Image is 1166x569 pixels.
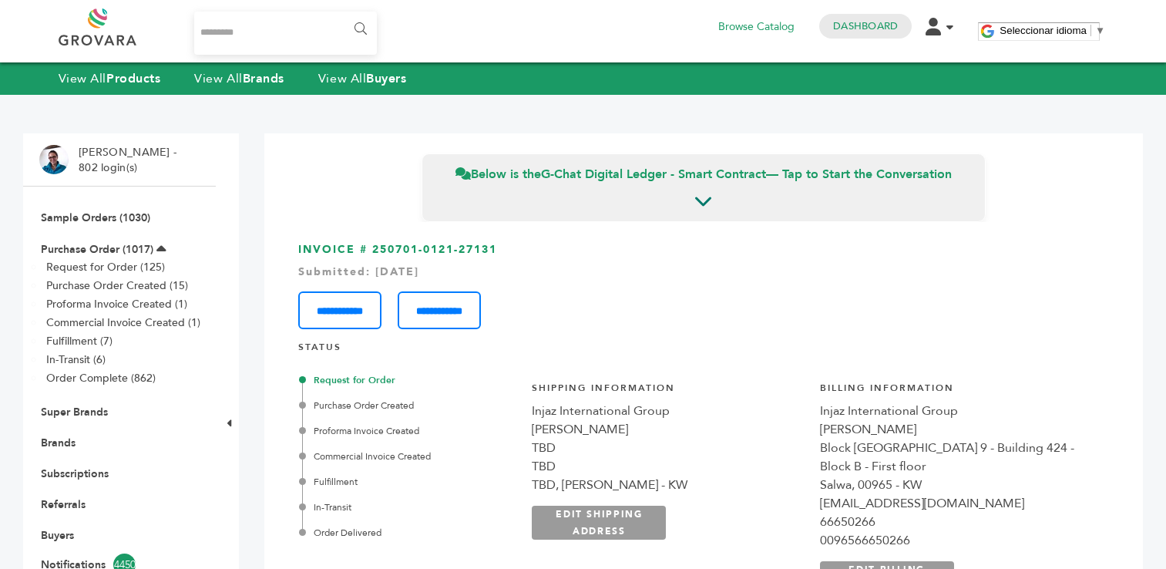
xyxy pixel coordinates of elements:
div: Salwa, 00965 - KW [820,476,1092,494]
strong: G-Chat Digital Ledger - Smart Contract [541,166,766,183]
div: TBD, [PERSON_NAME] - KW [532,476,804,494]
div: Commercial Invoice Created [302,449,515,463]
span: Seleccionar idioma [1000,25,1087,36]
div: Submitted: [DATE] [298,264,1109,280]
a: Brands [41,436,76,450]
a: Purchase Order (1017) [41,242,153,257]
a: View AllBrands [194,70,284,87]
a: Order Complete (862) [46,371,156,386]
a: EDIT SHIPPING ADDRESS [532,506,666,540]
a: View AllBuyers [318,70,407,87]
div: 66650266 [820,513,1092,531]
a: Fulfillment (7) [46,334,113,348]
strong: Brands [243,70,284,87]
a: Browse Catalog [718,19,795,35]
input: Search... [194,12,377,55]
a: In-Transit (6) [46,352,106,367]
span: ​ [1090,25,1091,36]
div: Proforma Invoice Created [302,424,515,438]
a: Super Brands [41,405,108,419]
a: Commercial Invoice Created (1) [46,315,200,330]
div: In-Transit [302,500,515,514]
div: 0096566650266 [820,531,1092,550]
div: [PERSON_NAME] [820,420,1092,439]
div: TBD [532,439,804,457]
div: Injaz International Group [532,402,804,420]
span: Below is the — Tap to Start the Conversation [455,166,952,183]
a: Referrals [41,497,86,512]
a: Buyers [41,528,74,543]
div: TBD [532,457,804,476]
div: Injaz International Group [820,402,1092,420]
a: Purchase Order Created (15) [46,278,188,293]
div: Block [GEOGRAPHIC_DATA] 9 - Building 424 - Block B - First floor [820,439,1092,476]
strong: Buyers [366,70,406,87]
div: Fulfillment [302,475,515,489]
a: View AllProducts [59,70,161,87]
h4: STATUS [298,341,1109,362]
a: Proforma Invoice Created (1) [46,297,187,311]
div: Order Delivered [302,526,515,540]
a: Subscriptions [41,466,109,481]
a: Seleccionar idioma​ [1000,25,1105,36]
div: Request for Order [302,373,515,387]
a: Sample Orders (1030) [41,210,150,225]
h3: INVOICE # 250701-0121-27131 [298,242,1109,329]
div: [EMAIL_ADDRESS][DOMAIN_NAME] [820,494,1092,513]
div: Purchase Order Created [302,399,515,412]
div: [PERSON_NAME] [532,420,804,439]
a: Dashboard [833,19,898,33]
a: Request for Order (125) [46,260,165,274]
li: [PERSON_NAME] - 802 login(s) [79,145,180,175]
span: ▼ [1095,25,1105,36]
h4: Shipping Information [532,382,804,402]
strong: Products [106,70,160,87]
h4: Billing Information [820,382,1092,402]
